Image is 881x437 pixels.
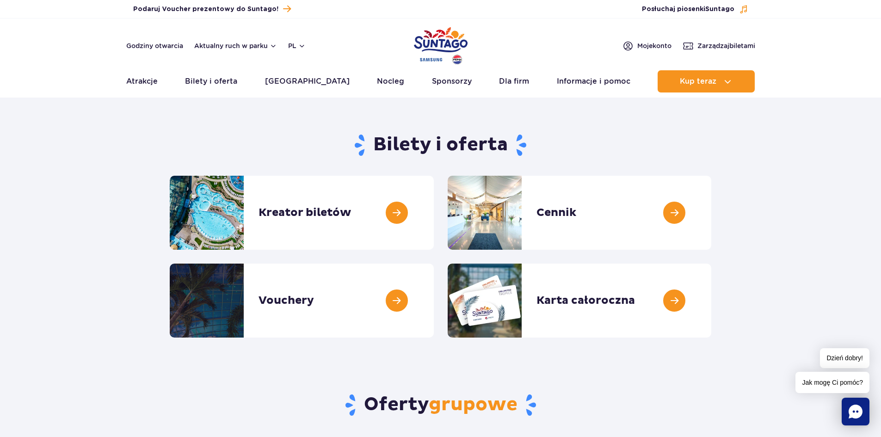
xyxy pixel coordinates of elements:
[170,393,711,417] h2: Oferty
[622,40,672,51] a: Mojekonto
[170,133,711,157] h1: Bilety i oferta
[642,5,734,14] span: Posłuchaj piosenki
[795,372,869,393] span: Jak mogę Ci pomóc?
[820,348,869,368] span: Dzień dobry!
[414,23,468,66] a: Park of Poland
[133,3,291,15] a: Podaruj Voucher prezentowy do Suntago!
[658,70,755,92] button: Kup teraz
[637,41,672,50] span: Moje konto
[432,70,472,92] a: Sponsorzy
[683,40,755,51] a: Zarządzajbiletami
[842,398,869,425] div: Chat
[185,70,237,92] a: Bilety i oferta
[680,77,716,86] span: Kup teraz
[133,5,278,14] span: Podaruj Voucher prezentowy do Suntago!
[642,5,748,14] button: Posłuchaj piosenkiSuntago
[697,41,755,50] span: Zarządzaj biletami
[377,70,404,92] a: Nocleg
[265,70,350,92] a: [GEOGRAPHIC_DATA]
[705,6,734,12] span: Suntago
[126,41,183,50] a: Godziny otwarcia
[557,70,630,92] a: Informacje i pomoc
[194,42,277,49] button: Aktualny ruch w parku
[499,70,529,92] a: Dla firm
[429,393,518,416] span: grupowe
[126,70,158,92] a: Atrakcje
[288,41,306,50] button: pl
